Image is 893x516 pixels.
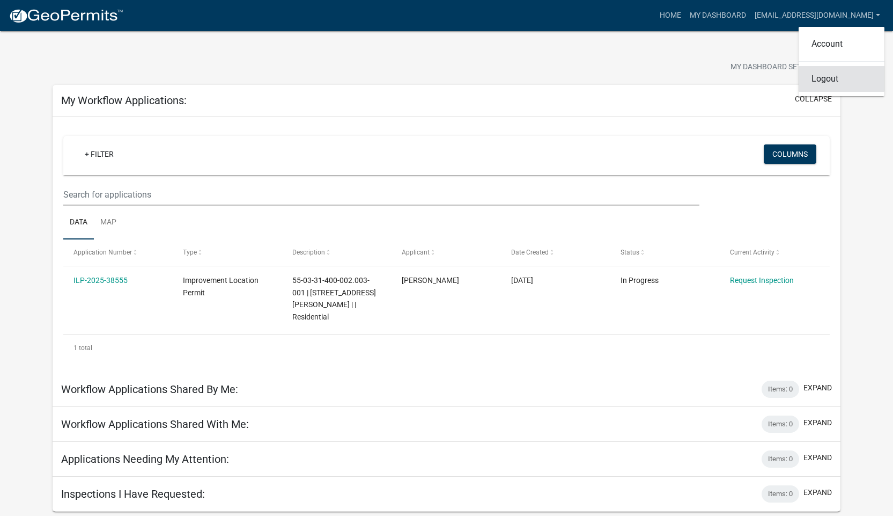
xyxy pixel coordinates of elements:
[621,276,659,285] span: In Progress
[292,276,376,321] span: 55-03-31-400-002.003-001 | 6158 N RHODES RD | | Residential
[730,61,823,74] span: My Dashboard Settings
[799,31,884,57] a: Account
[94,206,123,240] a: Map
[762,381,799,398] div: Items: 0
[183,249,197,256] span: Type
[730,249,774,256] span: Current Activity
[61,453,229,466] h5: Applications Needing My Attention:
[61,94,187,107] h5: My Workflow Applications:
[73,249,132,256] span: Application Number
[61,488,205,500] h5: Inspections I Have Requested:
[621,249,639,256] span: Status
[392,239,501,265] datatable-header-cell: Applicant
[402,249,430,256] span: Applicant
[762,450,799,468] div: Items: 0
[63,206,94,240] a: Data
[720,239,829,265] datatable-header-cell: Current Activity
[795,93,832,105] button: collapse
[63,335,830,361] div: 1 total
[685,5,750,26] a: My Dashboard
[803,487,832,498] button: expand
[63,239,173,265] datatable-header-cell: Application Number
[501,239,610,265] datatable-header-cell: Date Created
[722,57,846,78] button: My Dashboard Settingssettings
[610,239,720,265] datatable-header-cell: Status
[750,5,884,26] a: [EMAIL_ADDRESS][DOMAIN_NAME]
[63,184,699,206] input: Search for applications
[799,27,884,96] div: [EMAIL_ADDRESS][DOMAIN_NAME]
[511,276,533,285] span: 08/11/2025
[762,485,799,503] div: Items: 0
[799,66,884,92] a: Logout
[53,117,840,372] div: collapse
[803,382,832,394] button: expand
[803,452,832,463] button: expand
[402,276,459,285] span: robert lewis
[764,144,816,164] button: Columns
[76,144,122,164] a: + Filter
[803,417,832,428] button: expand
[511,249,549,256] span: Date Created
[730,276,794,285] a: Request Inspection
[61,418,249,431] h5: Workflow Applications Shared With Me:
[655,5,685,26] a: Home
[282,239,392,265] datatable-header-cell: Description
[173,239,282,265] datatable-header-cell: Type
[73,276,128,285] a: ILP-2025-38555
[762,416,799,433] div: Items: 0
[183,276,259,297] span: Improvement Location Permit
[61,383,238,396] h5: Workflow Applications Shared By Me:
[292,249,325,256] span: Description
